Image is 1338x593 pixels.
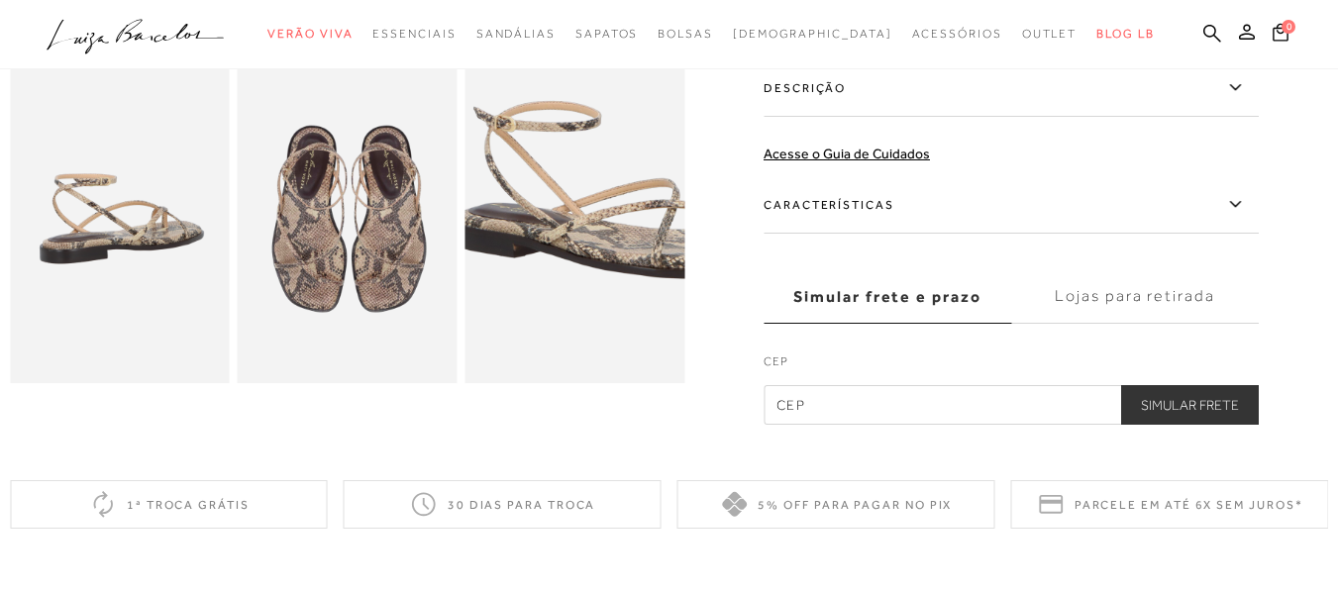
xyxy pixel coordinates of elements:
[658,16,713,52] a: noSubCategoriesText
[764,352,1259,380] label: CEP
[10,54,230,384] img: image
[575,16,638,52] a: noSubCategoriesText
[733,27,892,41] span: [DEMOGRAPHIC_DATA]
[764,270,1011,324] label: Simular frete e prazo
[1022,16,1078,52] a: noSubCategoriesText
[764,146,930,161] a: Acesse o Guia de Cuidados
[764,176,1259,234] label: Características
[1267,22,1294,49] button: 0
[238,54,458,384] img: image
[344,480,662,529] div: 30 dias para troca
[1096,16,1154,52] a: BLOG LB
[476,27,556,41] span: Sandálias
[372,16,456,52] a: noSubCategoriesText
[1096,27,1154,41] span: BLOG LB
[1011,270,1259,324] label: Lojas para retirada
[10,480,328,529] div: 1ª troca grátis
[764,385,1259,425] input: CEP
[733,16,892,52] a: noSubCategoriesText
[267,27,353,41] span: Verão Viva
[912,27,1002,41] span: Acessórios
[1010,480,1328,529] div: Parcele em até 6x sem juros*
[677,480,995,529] div: 5% off para pagar no PIX
[476,16,556,52] a: noSubCategoriesText
[1121,385,1259,425] button: Simular Frete
[658,27,713,41] span: Bolsas
[1022,27,1078,41] span: Outlet
[912,16,1002,52] a: noSubCategoriesText
[764,59,1259,117] label: Descrição
[267,16,353,52] a: noSubCategoriesText
[1282,20,1295,34] span: 0
[575,27,638,41] span: Sapatos
[372,27,456,41] span: Essenciais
